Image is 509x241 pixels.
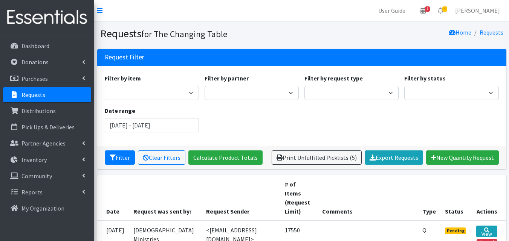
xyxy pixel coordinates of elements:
[440,175,472,221] th: Status
[188,150,263,165] a: Calculate Product Totals
[21,58,49,66] p: Donations
[432,3,449,18] a: 4
[3,87,91,102] a: Requests
[449,3,506,18] a: [PERSON_NAME]
[272,150,362,165] a: Print Unfulfilled Picklists (5)
[105,74,141,83] label: Filter by item
[3,120,91,135] a: Pick Ups & Deliveries
[105,150,135,165] button: Filter
[97,175,129,221] th: Date
[202,175,280,221] th: Request Sender
[414,3,432,18] a: 1
[105,106,135,115] label: Date range
[280,175,317,221] th: # of Items (Request Limit)
[480,29,503,36] a: Requests
[21,139,66,147] p: Partner Agencies
[404,74,446,83] label: Filter by status
[3,55,91,70] a: Donations
[445,227,466,234] span: Pending
[3,5,91,30] img: HumanEssentials
[3,201,91,216] a: My Organization
[105,53,144,61] h3: Request Filter
[3,168,91,183] a: Community
[21,42,49,50] p: Dashboard
[21,91,45,99] p: Requests
[138,150,185,165] a: Clear Filters
[476,226,497,237] a: View
[425,6,430,12] span: 1
[365,150,423,165] a: Export Requests
[418,175,440,221] th: Type
[100,27,299,40] h1: Requests
[21,107,56,115] p: Distributions
[449,29,471,36] a: Home
[129,175,202,221] th: Request was sent by:
[105,118,199,132] input: January 1, 2011 - December 31, 2011
[3,38,91,53] a: Dashboard
[442,6,447,12] span: 4
[21,188,43,196] p: Reports
[3,152,91,167] a: Inventory
[472,175,506,221] th: Actions
[205,74,249,83] label: Filter by partner
[426,150,499,165] a: New Quantity Request
[21,123,75,131] p: Pick Ups & Deliveries
[304,74,363,83] label: Filter by request type
[318,175,418,221] th: Comments
[3,136,91,151] a: Partner Agencies
[422,226,426,234] abbr: Quantity
[21,75,48,82] p: Purchases
[21,156,47,164] p: Inventory
[21,205,64,212] p: My Organization
[3,71,91,86] a: Purchases
[21,172,52,180] p: Community
[3,103,91,118] a: Distributions
[3,185,91,200] a: Reports
[372,3,411,18] a: User Guide
[141,29,228,39] small: for The Changing Table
